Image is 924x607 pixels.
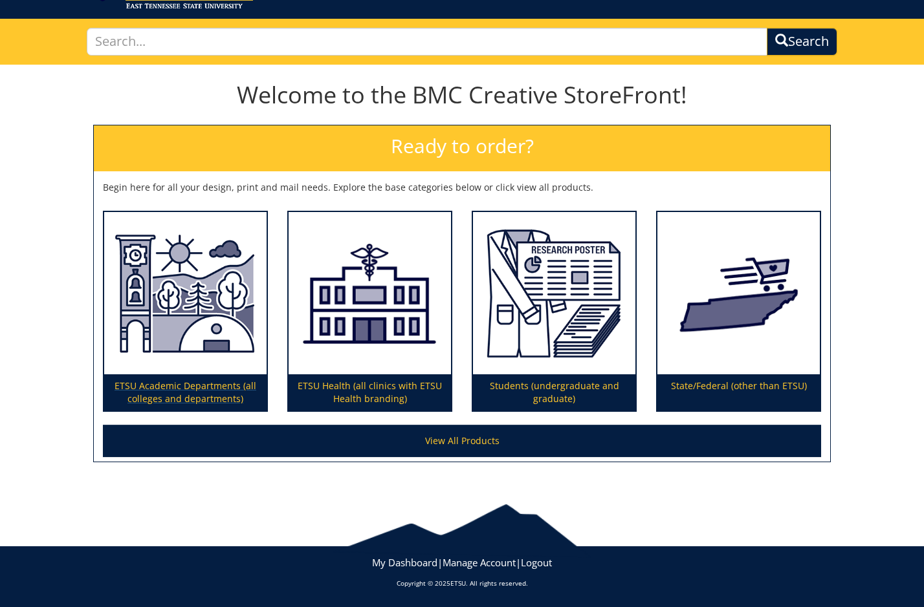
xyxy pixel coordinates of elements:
[473,374,635,410] p: Students (undergraduate and graduate)
[450,579,466,588] a: ETSU
[104,212,267,375] img: ETSU Academic Departments (all colleges and departments)
[87,28,767,56] input: Search...
[289,212,451,375] img: ETSU Health (all clinics with ETSU Health branding)
[767,28,837,56] button: Search
[104,212,267,411] a: ETSU Academic Departments (all colleges and departments)
[289,374,451,410] p: ETSU Health (all clinics with ETSU Health branding)
[103,425,821,457] a: View All Products
[94,125,830,171] h2: Ready to order?
[473,212,635,411] a: Students (undergraduate and graduate)
[521,556,552,569] a: Logout
[289,212,451,411] a: ETSU Health (all clinics with ETSU Health branding)
[93,82,831,108] h1: Welcome to the BMC Creative StoreFront!
[657,374,820,410] p: State/Federal (other than ETSU)
[657,212,820,411] a: State/Federal (other than ETSU)
[104,374,267,410] p: ETSU Academic Departments (all colleges and departments)
[443,556,516,569] a: Manage Account
[473,212,635,375] img: Students (undergraduate and graduate)
[372,556,437,569] a: My Dashboard
[657,212,820,375] img: State/Federal (other than ETSU)
[103,181,821,194] p: Begin here for all your design, print and mail needs. Explore the base categories below or click ...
